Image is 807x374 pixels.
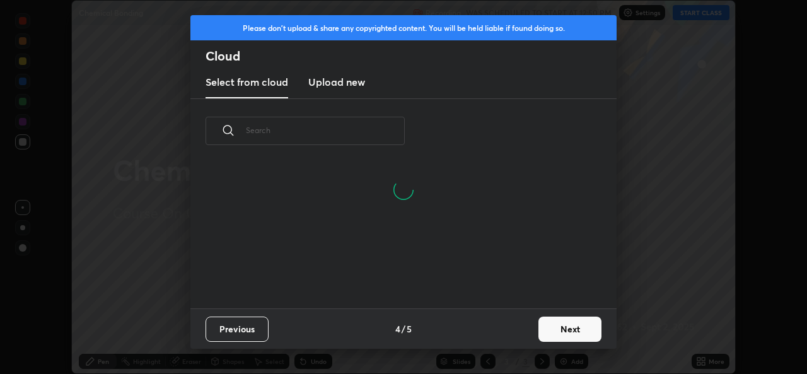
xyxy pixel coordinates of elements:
h3: Select from cloud [206,74,288,90]
h4: 4 [395,322,400,336]
input: Search [246,103,405,157]
h3: Upload new [308,74,365,90]
button: Previous [206,317,269,342]
h4: 5 [407,322,412,336]
h2: Cloud [206,48,617,64]
button: Next [538,317,601,342]
div: Please don't upload & share any copyrighted content. You will be held liable if found doing so. [190,15,617,40]
h4: / [402,322,405,336]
